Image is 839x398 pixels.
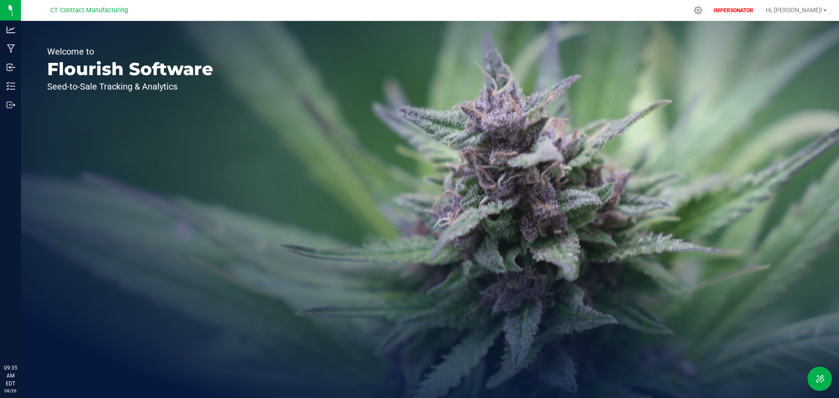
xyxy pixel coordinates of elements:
[7,25,15,34] inline-svg: Analytics
[4,364,17,388] p: 09:35 AM EDT
[4,388,17,394] p: 08/26
[710,7,757,14] p: IMPERSONATOR
[7,63,15,72] inline-svg: Inbound
[50,7,128,14] span: CT Contract Manufacturing
[7,82,15,90] inline-svg: Inventory
[693,6,704,14] div: Manage settings
[808,367,832,391] button: Toggle Menu
[7,100,15,109] inline-svg: Outbound
[47,60,213,78] p: Flourish Software
[766,7,822,14] span: Hi, [PERSON_NAME]!
[47,47,213,56] p: Welcome to
[7,44,15,53] inline-svg: Manufacturing
[47,82,213,91] p: Seed-to-Sale Tracking & Analytics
